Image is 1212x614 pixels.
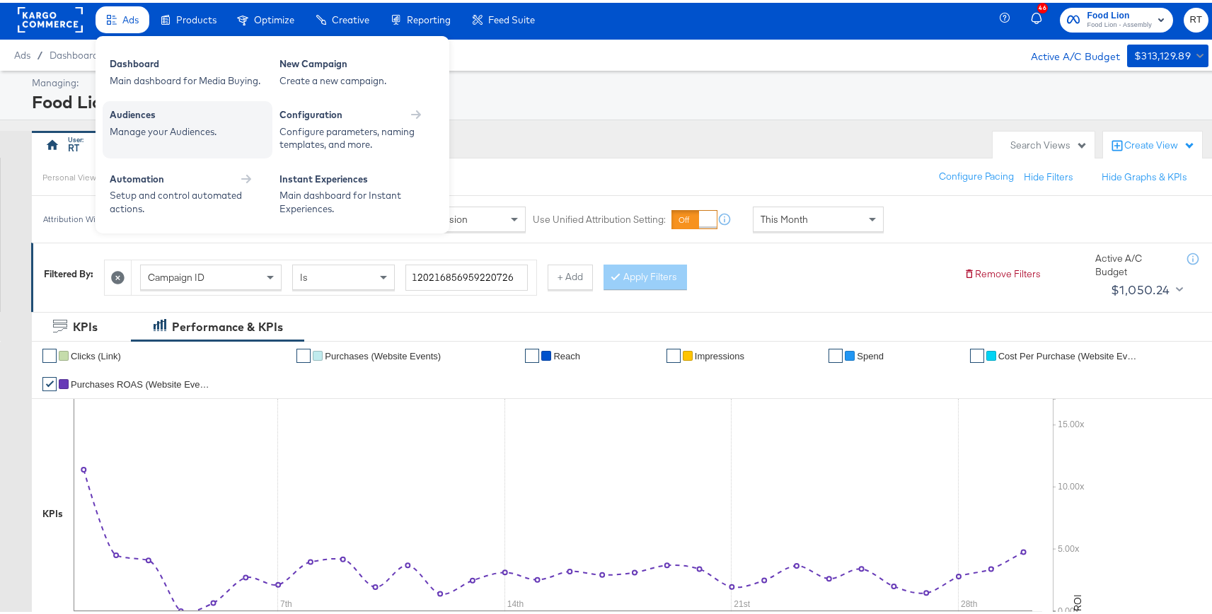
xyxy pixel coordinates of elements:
div: Active A/C Budget [1095,249,1173,275]
button: Configure Pacing [929,161,1024,187]
a: Dashboard [50,47,98,58]
span: Purchases (Website Events) [325,348,441,359]
span: Campaign ID [148,268,204,281]
button: 46 [1029,4,1053,31]
span: Purchases ROAS (Website Events) [71,376,212,387]
span: Food Lion - Assembly [1087,17,1152,28]
button: $1,050.24 [1105,276,1186,299]
div: $1,050.24 [1111,277,1170,298]
button: Hide Graphs & KPIs [1102,168,1187,181]
span: Ads [122,11,139,23]
div: KPIs [42,504,63,518]
span: Is [300,268,308,281]
div: Filtered By: [44,265,93,278]
span: / [30,47,50,58]
a: ✔ [42,374,57,388]
div: Managing: [32,74,1205,87]
span: This Month [761,210,808,223]
a: ✔ [829,346,843,360]
span: Reporting [407,11,451,23]
button: $313,129.89 [1127,42,1208,64]
button: Hide Filters [1024,168,1073,181]
button: RT [1184,5,1208,30]
div: Create View [1124,136,1195,150]
a: ✔ [666,346,681,360]
span: Clicks (Link) [71,348,121,359]
button: Remove Filters [964,265,1041,278]
a: ✔ [42,346,57,360]
div: Search Views [1010,136,1087,149]
span: Reach [553,348,580,359]
span: Creative [332,11,369,23]
span: Feed Suite [488,11,535,23]
span: Impressions [695,348,744,359]
input: Enter a search term [405,262,528,288]
button: + Add [548,262,593,287]
span: Optimize [254,11,294,23]
text: ROI [1071,591,1084,608]
span: RT [1189,9,1203,25]
div: Performance & KPIs [172,316,283,332]
div: Attribution Window: [42,212,119,221]
label: Use Unified Attribution Setting: [533,210,666,224]
button: Food LionFood Lion - Assembly [1060,5,1173,30]
a: ✔ [970,346,984,360]
div: RT [69,139,80,152]
a: ✔ [296,346,311,360]
span: Cost Per Purchase (Website Events) [998,348,1140,359]
span: Ads [14,47,30,58]
a: ✔ [525,346,539,360]
span: Food Lion [1087,6,1152,21]
span: Products [176,11,217,23]
div: KPIs [73,316,98,332]
div: Personal View Actions: [42,169,128,180]
div: Active A/C Budget [1016,42,1120,63]
span: Spend [857,348,884,359]
div: $313,129.89 [1134,45,1191,62]
div: Food Lion [32,87,1205,111]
